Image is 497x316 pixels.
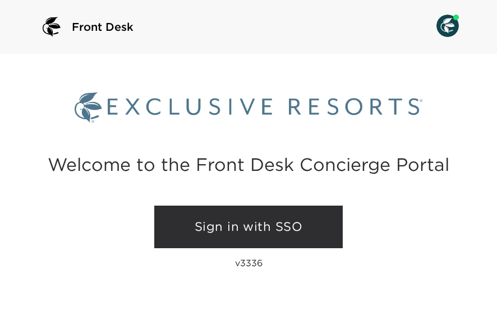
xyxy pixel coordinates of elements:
img: User [436,15,459,37]
a: Sign in with SSO [154,206,343,248]
img: logo [38,13,65,40]
h2: Welcome to the Front Desk Concierge Portal [48,156,449,173]
img: Exclusive Resorts logo [75,92,422,123]
p: v3336 [235,257,263,268]
span: Front Desk [72,19,134,35]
